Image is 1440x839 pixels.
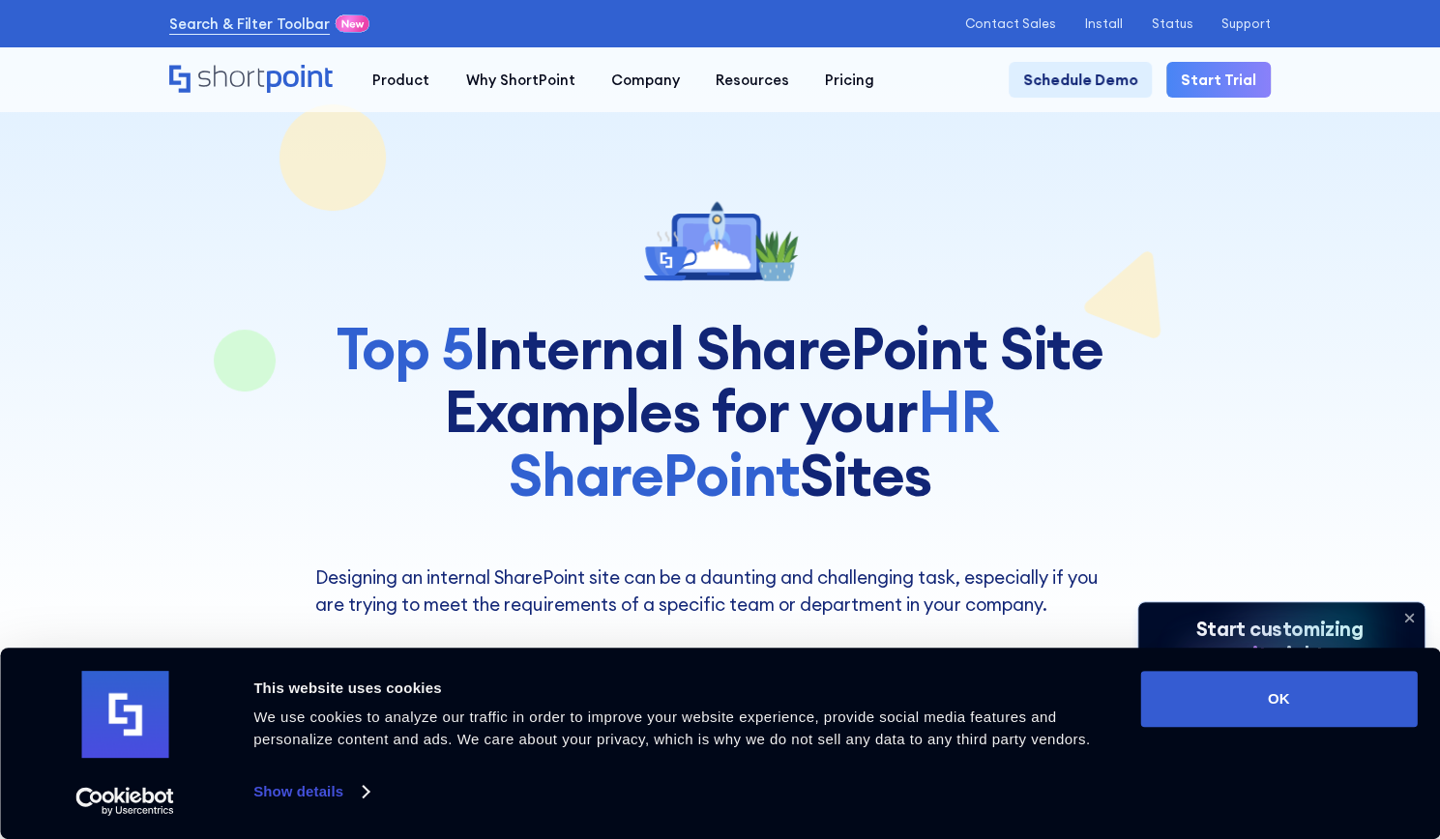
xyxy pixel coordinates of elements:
a: Install [1085,16,1123,31]
a: Usercentrics Cookiebot - opens in a new window [41,787,210,816]
div: Why ShortPoint [465,70,574,91]
h1: Internal SharePoint Site Examples for your Sites [315,317,1126,507]
a: Home [169,65,337,97]
span: HR SharePoint [509,374,996,511]
div: This website uses cookies [253,677,1118,700]
a: Contact Sales [965,16,1056,31]
a: Product [355,62,448,98]
img: logo [81,671,168,758]
div: Product [372,70,429,91]
a: Status [1151,16,1192,31]
span: Top 5 [337,311,473,385]
a: Search & Filter Toolbar [169,14,330,35]
div: Company [611,70,680,91]
a: Resources [697,62,807,98]
p: Designing an internal SharePoint site can be a daunting and challenging task, especially if you a... [315,564,1126,780]
a: Why ShortPoint [448,62,593,98]
a: Company [593,62,697,98]
a: Start Trial [1166,62,1271,98]
span: We use cookies to analyze our traffic in order to improve your website experience, provide social... [253,709,1090,747]
div: Pricing [825,70,874,91]
a: Support [1221,16,1271,31]
button: OK [1140,671,1417,727]
a: Pricing [808,62,893,98]
a: Schedule Demo [1009,62,1153,98]
a: Show details [253,777,367,806]
div: Resources [716,70,789,91]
